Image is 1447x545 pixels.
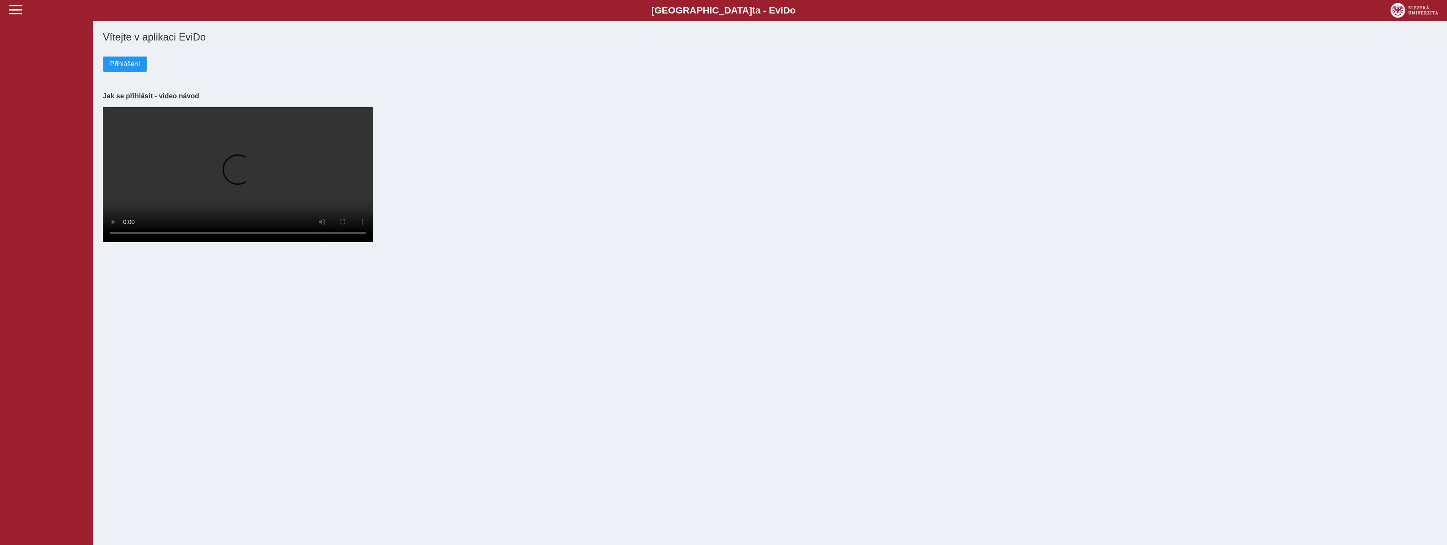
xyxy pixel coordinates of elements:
[783,5,790,16] span: D
[103,57,147,72] button: Přihlášení
[752,5,755,16] span: t
[25,5,1422,16] b: [GEOGRAPHIC_DATA] a - Evi
[103,107,373,242] video: Your browser does not support the video tag.
[110,60,140,68] span: Přihlášení
[103,92,1437,100] h3: Jak se přihlásit - video návod
[103,31,1437,43] h1: Vítejte v aplikaci EviDo
[1391,3,1438,18] img: logo_web_su.png
[790,5,796,16] span: o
